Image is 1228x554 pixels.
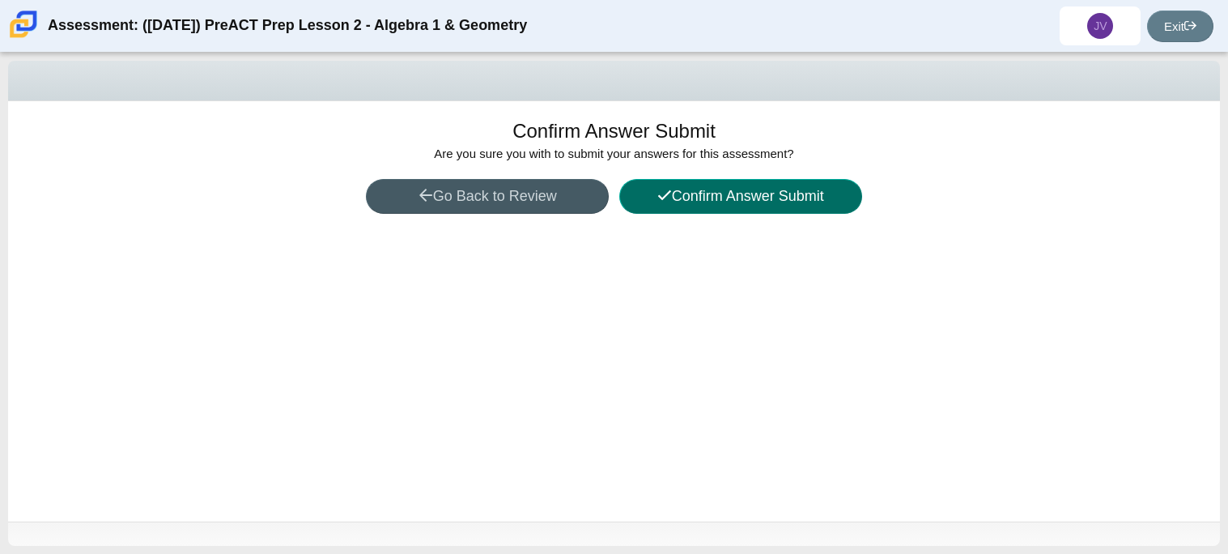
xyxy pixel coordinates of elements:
[48,6,527,45] div: Assessment: ([DATE]) PreACT Prep Lesson 2 - Algebra 1 & Geometry
[619,179,862,214] button: Confirm Answer Submit
[6,30,40,44] a: Carmen School of Science & Technology
[1147,11,1213,42] a: Exit
[1094,20,1107,32] span: JV
[434,147,793,160] span: Are you sure you with to submit your answers for this assessment?
[512,117,716,145] h1: Confirm Answer Submit
[6,7,40,41] img: Carmen School of Science & Technology
[366,179,609,214] button: Go Back to Review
